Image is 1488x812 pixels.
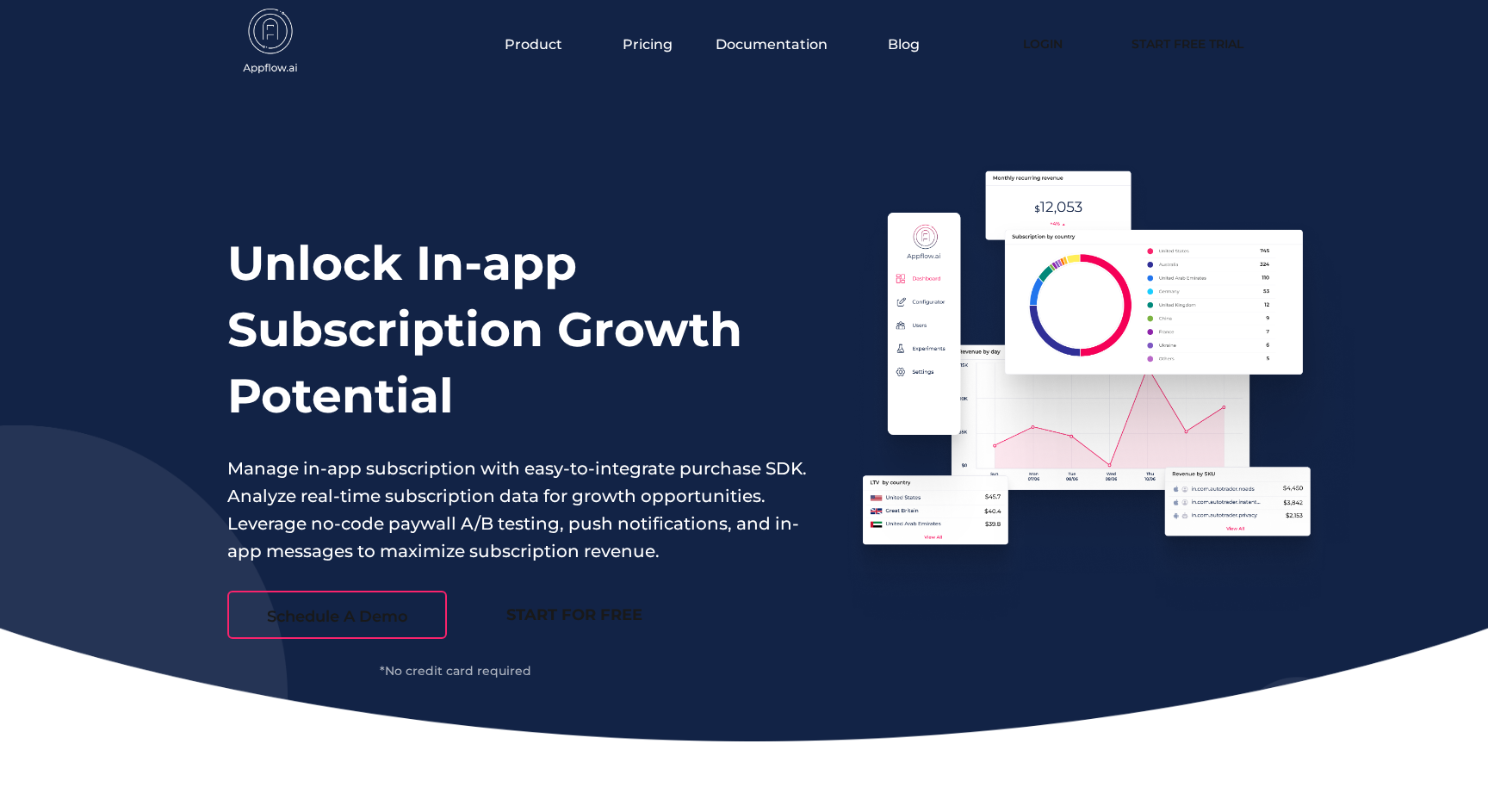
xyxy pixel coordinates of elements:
div: *No credit card required [227,665,684,677]
img: appflow.ai-logo [227,9,313,77]
span: Documentation [716,36,828,53]
a: Login [997,25,1088,63]
a: Schedule A Demo [227,591,447,639]
button: Documentation [716,36,845,53]
a: Start Free Trial [1114,25,1261,63]
a: Pricing [623,36,673,53]
a: Blog [888,36,920,53]
p: Manage in-app subscription with easy-to-integrate purchase SDK. Analyze real-time subscription da... [227,455,808,565]
span: Product [505,36,562,53]
h1: Unlock In-app Subscription Growth Potential [227,230,808,429]
button: Product [505,36,580,53]
a: START FOR FREE [464,591,684,639]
